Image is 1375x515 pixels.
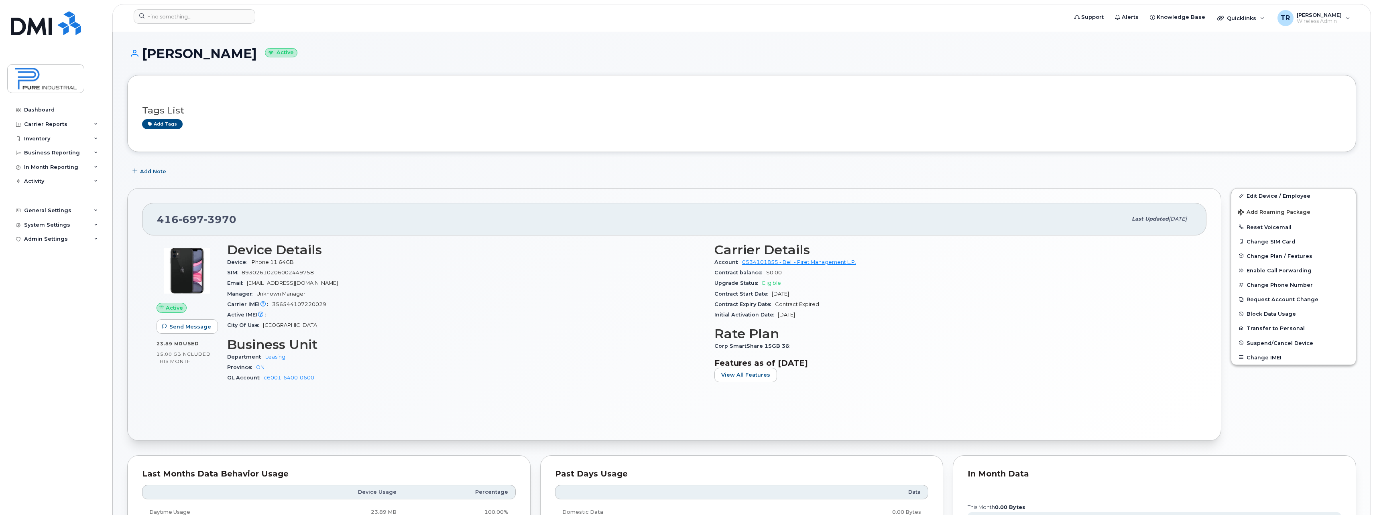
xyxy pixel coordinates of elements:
[157,351,211,364] span: included this month
[1247,340,1313,346] span: Suspend/Cancel Device
[1132,216,1169,222] span: Last updated
[714,301,775,307] span: Contract Expiry Date
[714,343,793,349] span: Corp SmartShare 15GB 36
[204,213,236,225] span: 3970
[227,243,705,257] h3: Device Details
[183,341,199,347] span: used
[140,168,166,175] span: Add Note
[127,47,1356,61] h1: [PERSON_NAME]
[272,301,326,307] span: 356544107220029
[775,301,819,307] span: Contract Expired
[264,375,314,381] a: c6001-6400-0600
[1231,336,1356,350] button: Suspend/Cancel Device
[1169,216,1187,222] span: [DATE]
[227,337,705,352] h3: Business Unit
[714,259,742,265] span: Account
[227,354,265,360] span: Department
[1231,278,1356,292] button: Change Phone Number
[721,371,770,379] span: View All Features
[778,312,795,318] span: [DATE]
[279,485,403,499] th: Device Usage
[1231,203,1356,220] button: Add Roaming Package
[247,280,338,286] span: [EMAIL_ADDRESS][DOMAIN_NAME]
[265,354,285,360] a: Leasing
[1231,249,1356,263] button: Change Plan / Features
[714,270,766,276] span: Contract balance
[169,323,211,330] span: Send Message
[157,341,183,347] span: 23.89 MB
[227,291,256,297] span: Manager
[227,301,272,307] span: Carrier IMEI
[227,364,256,370] span: Province
[1231,350,1356,365] button: Change IMEI
[250,259,294,265] span: iPhone 11 64GB
[142,119,183,129] a: Add tags
[163,247,211,295] img: iPhone_11.jpg
[1231,234,1356,249] button: Change SIM Card
[714,312,778,318] span: Initial Activation Date
[227,259,250,265] span: Device
[157,351,181,357] span: 15.00 GB
[995,504,1025,510] tspan: 0.00 Bytes
[404,485,516,499] th: Percentage
[179,213,204,225] span: 697
[227,312,270,318] span: Active IMEI
[242,270,314,276] span: 89302610206002449758
[1231,321,1356,335] button: Transfer to Personal
[762,280,781,286] span: Eligible
[968,470,1341,478] div: In Month Data
[1231,306,1356,321] button: Block Data Usage
[714,280,762,286] span: Upgrade Status
[142,470,516,478] div: Last Months Data Behavior Usage
[1231,263,1356,278] button: Enable Call Forwarding
[742,259,856,265] a: 0534101855 - Bell - Piret Management L.P.
[555,470,929,478] div: Past Days Usage
[270,312,275,318] span: —
[714,368,777,382] button: View All Features
[142,105,1341,116] h3: Tags List
[256,291,305,297] span: Unknown Manager
[967,504,1025,510] text: this month
[772,291,789,297] span: [DATE]
[1231,220,1356,234] button: Reset Voicemail
[157,213,236,225] span: 416
[766,270,782,276] span: $0.00
[227,375,264,381] span: GL Account
[1238,209,1310,217] span: Add Roaming Package
[1231,292,1356,306] button: Request Account Change
[127,164,173,178] button: Add Note
[1247,268,1312,274] span: Enable Call Forwarding
[227,270,242,276] span: SIM
[1247,253,1312,259] span: Change Plan / Features
[714,243,1192,257] h3: Carrier Details
[263,322,319,328] span: [GEOGRAPHIC_DATA]
[265,48,297,57] small: Active
[157,319,218,334] button: Send Message
[166,304,183,312] span: Active
[714,291,772,297] span: Contract Start Date
[256,364,264,370] a: ON
[227,280,247,286] span: Email
[227,322,263,328] span: City Of Use
[1231,189,1356,203] a: Edit Device / Employee
[714,326,1192,341] h3: Rate Plan
[760,485,928,499] th: Data
[714,358,1192,368] h3: Features as of [DATE]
